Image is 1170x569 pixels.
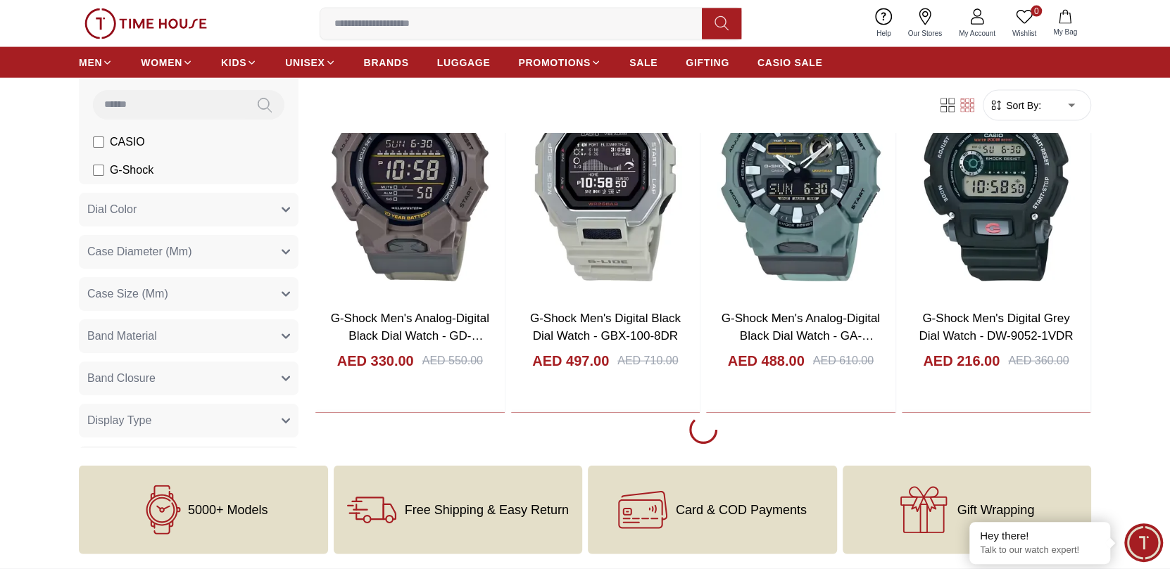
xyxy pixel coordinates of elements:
input: CASIO [93,137,104,148]
a: 0Wishlist [1004,6,1045,41]
button: Display Type [79,404,298,438]
button: Band Material [79,320,298,354]
div: AED 710.00 [617,352,678,369]
button: Band Closure [79,362,298,396]
h4: AED 216.00 [923,351,1000,371]
a: G-Shock Men's Digital Grey Dial Watch - DW-9052-1VDR [919,312,1073,343]
input: G-Shock [93,165,104,177]
span: 0 [1031,6,1042,17]
div: AED 610.00 [813,352,874,369]
div: Hey there! [980,529,1100,543]
span: Case Size (Mm) [87,286,168,303]
div: AED 360.00 [1008,352,1069,369]
span: Free Shipping & Easy Return [405,503,569,517]
span: Dial Color [87,202,137,219]
h4: AED 330.00 [337,351,414,371]
a: PROMOTIONS [518,50,601,75]
a: MEN [79,50,113,75]
span: Sort By: [1003,98,1041,113]
a: UNISEX [285,50,335,75]
button: Case Diameter (Mm) [79,236,298,269]
span: Card & COD Payments [676,503,807,517]
span: KIDS [221,56,246,70]
a: Our Stores [900,6,950,41]
button: Band Color [79,447,298,480]
a: BRANDS [364,50,409,75]
a: KIDS [221,50,257,75]
span: G-Shock [110,162,153,179]
h4: AED 497.00 [532,351,609,371]
img: G-Shock Men's Digital Grey Dial Watch - DW-9052-1VDR [902,50,1091,298]
img: G-Shock Men's Analog-Digital Black Dial Watch - GA-010CE-2ADR [706,50,895,298]
span: Gift Wrapping [957,503,1034,517]
span: GIFTING [686,56,729,70]
span: UNISEX [285,56,325,70]
span: WOMEN [141,56,182,70]
span: Help [871,28,897,39]
img: G-Shock Men's Digital Black Dial Watch - GBX-100-8DR [511,50,700,298]
div: AED 550.00 [422,352,483,369]
span: SALE [629,56,658,70]
span: BRANDS [364,56,409,70]
a: G-Shock Men's Analog-Digital Black Dial Watch - GD-010CE-5DR [331,312,489,361]
span: My Bag [1048,27,1083,37]
a: G-Shock Men's Digital Black Dial Watch - GBX-100-8DR [530,312,681,343]
h4: AED 488.00 [728,351,805,371]
span: Case Diameter (Mm) [87,244,191,261]
span: LUGGAGE [437,56,491,70]
span: Our Stores [902,28,948,39]
span: MEN [79,56,102,70]
a: SALE [629,50,658,75]
p: Talk to our watch expert! [980,544,1100,556]
span: PROMOTIONS [518,56,591,70]
span: 5000+ Models [188,503,268,517]
div: Chat Widget [1124,523,1163,562]
span: Display Type [87,413,151,430]
a: Help [868,6,900,41]
a: LUGGAGE [437,50,491,75]
a: CASIO SALE [757,50,823,75]
a: GIFTING [686,50,729,75]
span: Band Closure [87,371,156,388]
img: G-Shock Men's Analog-Digital Black Dial Watch - GD-010CE-5DR [315,50,505,298]
a: G-Shock Men's Analog-Digital Black Dial Watch - GA-010CE-2ADR [722,312,880,361]
a: WOMEN [141,50,193,75]
span: Band Material [87,328,157,345]
span: Wishlist [1007,28,1042,39]
span: CASIO [110,134,145,151]
span: My Account [953,28,1001,39]
button: Sort By: [989,98,1041,113]
img: ... [84,8,207,39]
button: My Bag [1045,7,1086,40]
button: Dial Color [79,193,298,227]
button: Case Size (Mm) [79,278,298,312]
span: CASIO SALE [757,56,823,70]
